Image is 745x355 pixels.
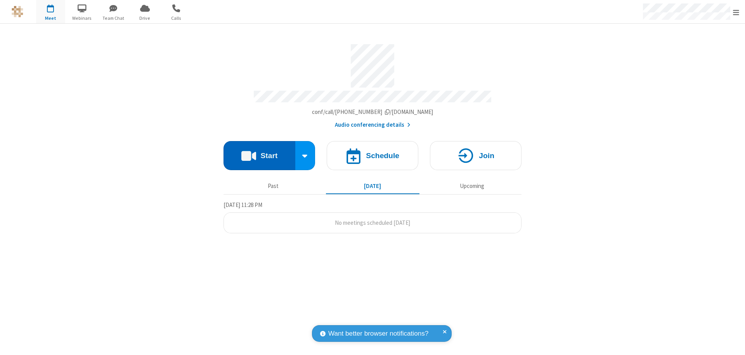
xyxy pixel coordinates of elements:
[12,6,23,17] img: QA Selenium DO NOT DELETE OR CHANGE
[335,219,410,226] span: No meetings scheduled [DATE]
[295,141,315,170] div: Start conference options
[430,141,521,170] button: Join
[366,152,399,159] h4: Schedule
[223,38,521,129] section: Account details
[130,15,159,22] span: Drive
[227,179,320,193] button: Past
[36,15,65,22] span: Meet
[312,108,433,115] span: Copy my meeting room link
[223,200,521,234] section: Today's Meetings
[328,329,428,339] span: Want better browser notifications?
[326,179,419,193] button: [DATE]
[99,15,128,22] span: Team Chat
[223,141,295,170] button: Start
[327,141,418,170] button: Schedule
[479,152,494,159] h4: Join
[260,152,277,159] h4: Start
[68,15,97,22] span: Webinars
[312,108,433,117] button: Copy my meeting room linkCopy my meeting room link
[223,201,262,209] span: [DATE] 11:28 PM
[335,121,411,129] button: Audio conferencing details
[162,15,191,22] span: Calls
[425,179,519,193] button: Upcoming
